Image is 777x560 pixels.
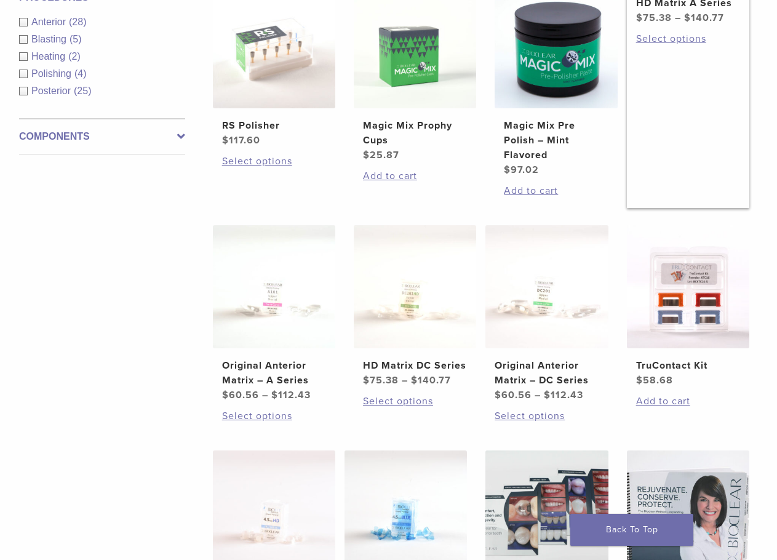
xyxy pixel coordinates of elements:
[31,51,68,62] span: Heating
[495,358,599,388] h2: Original Anterior Matrix – DC Series
[262,389,268,401] span: –
[363,374,399,386] bdi: 75.38
[271,389,278,401] span: $
[535,389,541,401] span: –
[504,183,608,198] a: Add to cart: “Magic Mix Pre Polish - Mint Flavored”
[19,129,185,144] label: Components
[69,17,86,27] span: (28)
[411,374,418,386] span: $
[31,68,74,79] span: Polishing
[544,389,583,401] bdi: 112.43
[402,374,408,386] span: –
[570,514,693,546] a: Back To Top
[636,394,740,409] a: Add to cart: “TruContact Kit”
[222,118,326,133] h2: RS Polisher
[363,374,370,386] span: $
[354,225,476,387] a: HD Matrix DC SeriesHD Matrix DC Series
[411,374,451,386] bdi: 140.77
[636,12,643,24] span: $
[363,169,467,183] a: Add to cart: “Magic Mix Prophy Cups”
[627,225,749,348] img: TruContact Kit
[495,409,599,423] a: Select options for “Original Anterior Matrix - DC Series”
[222,409,326,423] a: Select options for “Original Anterior Matrix - A Series”
[213,225,335,348] img: Original Anterior Matrix - A Series
[504,164,511,176] span: $
[684,12,724,24] bdi: 140.77
[675,12,681,24] span: –
[636,31,740,46] a: Select options for “HD Matrix A Series”
[363,358,467,373] h2: HD Matrix DC Series
[636,12,672,24] bdi: 75.38
[363,149,370,161] span: $
[495,389,501,401] span: $
[504,118,608,162] h2: Magic Mix Pre Polish – Mint Flavored
[31,17,69,27] span: Anterior
[636,374,673,386] bdi: 58.68
[495,389,532,401] bdi: 60.56
[363,149,399,161] bdi: 25.87
[222,154,326,169] a: Select options for “RS Polisher”
[222,389,259,401] bdi: 60.56
[354,225,476,348] img: HD Matrix DC Series
[271,389,311,401] bdi: 112.43
[31,86,74,96] span: Posterior
[684,12,691,24] span: $
[74,86,91,96] span: (25)
[627,225,749,387] a: TruContact KitTruContact Kit $58.68
[222,134,229,146] span: $
[213,225,335,402] a: Original Anterior Matrix - A SeriesOriginal Anterior Matrix – A Series
[222,389,229,401] span: $
[363,118,467,148] h2: Magic Mix Prophy Cups
[636,374,643,386] span: $
[636,358,740,373] h2: TruContact Kit
[504,164,539,176] bdi: 97.02
[74,68,87,79] span: (4)
[68,51,81,62] span: (2)
[485,225,608,348] img: Original Anterior Matrix - DC Series
[31,34,70,44] span: Blasting
[363,394,467,409] a: Select options for “HD Matrix DC Series”
[222,358,326,388] h2: Original Anterior Matrix – A Series
[485,225,608,402] a: Original Anterior Matrix - DC SeriesOriginal Anterior Matrix – DC Series
[70,34,82,44] span: (5)
[222,134,260,146] bdi: 117.60
[544,389,551,401] span: $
